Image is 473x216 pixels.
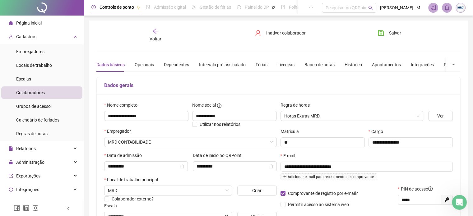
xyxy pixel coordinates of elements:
button: Já sou cliente [36,145,75,158]
span: Calendário de feriados [16,117,59,122]
span: Regras de horas [16,131,48,136]
span: Criar [252,187,262,194]
label: Matrícula [281,128,303,135]
span: home [9,21,13,25]
label: Data de admissão [104,152,146,159]
button: Salvar [373,28,406,38]
span: Nome social [192,102,216,108]
label: Cargo [369,128,387,135]
span: ellipsis [451,62,456,67]
div: Intervalo pré-assinalado [199,61,246,68]
div: Integrações [411,61,434,68]
label: Regra de horas [281,102,314,108]
span: Relatórios [16,146,36,151]
span: Grupos de acesso [16,104,51,109]
span: sync [9,187,13,192]
div: 👋Olá! O que te traz aqui hoje? [10,39,78,46]
span: ellipsis [309,5,313,9]
span: Gestão de férias [200,5,231,10]
span: pushpin [137,6,140,9]
span: MRD CONTABILIDADE LTDA [108,137,273,147]
span: Admissão digital [154,5,186,10]
span: PIN de acesso [401,186,433,192]
span: Salvar [389,30,401,36]
span: Inativar colaborador [266,30,306,36]
div: Opcionais [135,61,154,68]
span: Utilizar nos relatórios [200,122,240,127]
label: Escala [104,202,121,209]
span: file-done [146,5,150,9]
div: Fechar [109,2,120,14]
div: 👋Olá! O que te traz aqui hoje?Ana • Agora [5,36,83,49]
img: Profile image for Ana [18,3,28,13]
label: Data de início no QRPoint [193,152,246,159]
label: Empregador [104,128,135,135]
span: search [368,6,373,10]
span: book [281,5,285,9]
span: pushpin [271,6,275,9]
span: sun [192,5,196,9]
span: user-add [9,34,13,39]
span: Colaborador externo? [112,196,154,201]
span: Permitir acesso ao sistema web [288,202,349,207]
button: Inativar colaborador [250,28,310,38]
span: Locais de trabalho [16,63,52,68]
span: instagram [32,205,39,211]
span: info-circle [217,103,221,108]
span: Comprovante de registro por e-mail? [288,191,358,196]
span: Voltar [150,36,161,41]
span: export [9,174,13,178]
div: Ana diz… [5,36,119,63]
span: Horas Extras MRD [284,111,420,121]
img: 93804 [456,3,465,12]
h1: Ana [30,6,39,11]
span: Integrações [16,187,39,192]
span: dashboard [237,5,241,9]
button: Estou testando [74,145,116,158]
span: RUA ÁGUAS MARINHAS, 112 C, FEIRA DE SANTANA-BA [108,186,229,195]
span: left [66,206,70,211]
div: Ana • Agora [10,51,33,54]
span: Colaboradores [16,90,45,95]
div: Férias [256,61,267,68]
h5: Dados gerais [104,82,453,89]
button: Quero saber mais [68,161,116,173]
button: Criar [237,186,277,195]
div: Dependentes [164,61,189,68]
label: Nome completo [104,102,141,108]
div: Licenças [277,61,294,68]
span: user-delete [255,30,261,36]
span: Adicionar e-mail para recebimento de comprovante. [281,173,377,180]
span: clock-circle [91,5,96,9]
button: go back [4,2,16,14]
button: ellipsis [446,57,461,72]
span: Exportações [16,173,40,178]
span: Administração [16,160,44,165]
span: Página inicial [16,21,42,25]
div: Preferências [444,61,468,68]
div: Histórico [345,61,362,68]
span: plus [283,175,287,178]
button: Ver [428,111,453,121]
div: Banco de horas [304,61,335,68]
span: [PERSON_NAME] - MRD Contabilidade [380,4,424,11]
span: facebook [14,205,20,211]
span: info-circle [428,186,433,191]
span: save [378,30,384,36]
label: Local de trabalho principal [104,176,162,183]
span: Cadastros [16,34,36,39]
button: Início [97,2,109,14]
span: linkedin [23,205,29,211]
span: bell [444,5,450,11]
span: Escalas [16,76,31,81]
span: Ver [437,113,444,119]
span: Folha de pagamento [289,5,329,10]
span: Empregadores [16,49,44,54]
span: Painel do DP [245,5,269,10]
span: lock [9,160,13,164]
span: file [9,146,13,151]
span: Controle de ponto [100,5,134,10]
span: Acesso à API [16,201,41,206]
label: E-mail [281,152,299,159]
span: arrow-left [152,28,159,34]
